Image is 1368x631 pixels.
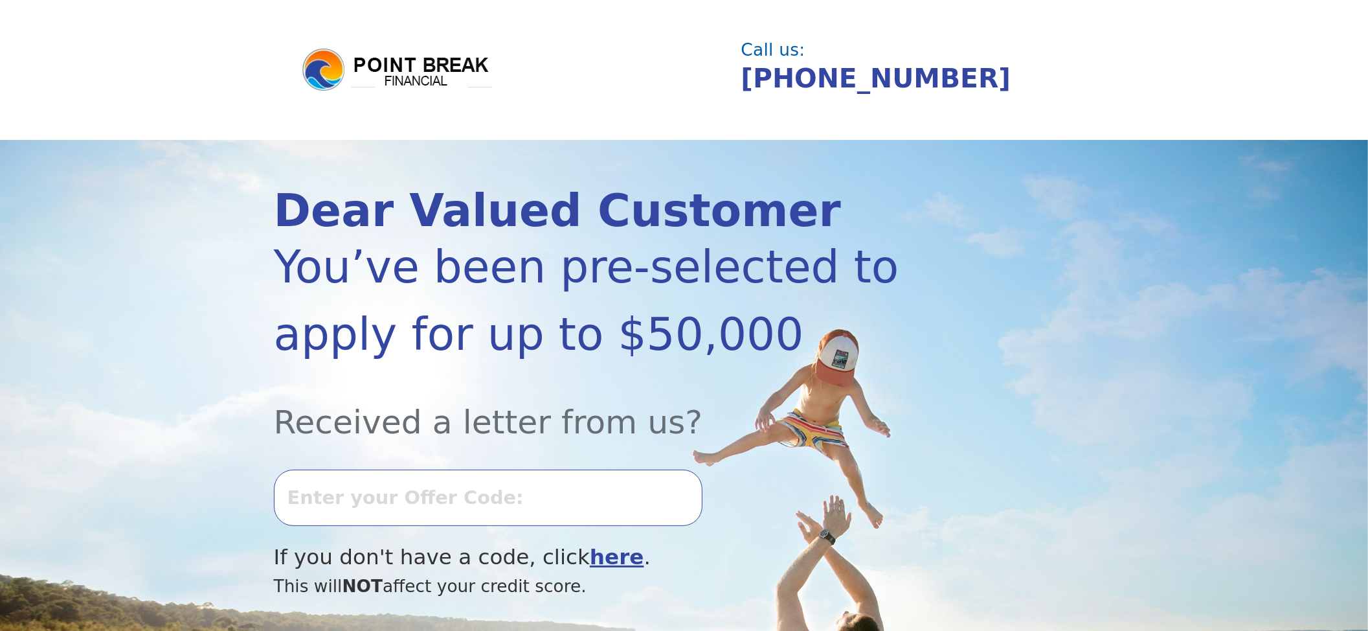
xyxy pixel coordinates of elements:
[274,470,702,525] input: Enter your Offer Code:
[590,545,644,569] a: here
[274,542,972,573] div: If you don't have a code, click .
[274,233,972,368] div: You’ve been pre-selected to apply for up to $50,000
[741,63,1011,94] a: [PHONE_NUMBER]
[300,47,495,93] img: logo.png
[274,573,972,599] div: This will affect your credit score.
[342,576,383,596] span: NOT
[741,41,1083,58] div: Call us:
[274,189,972,233] div: Dear Valued Customer
[274,368,972,446] div: Received a letter from us?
